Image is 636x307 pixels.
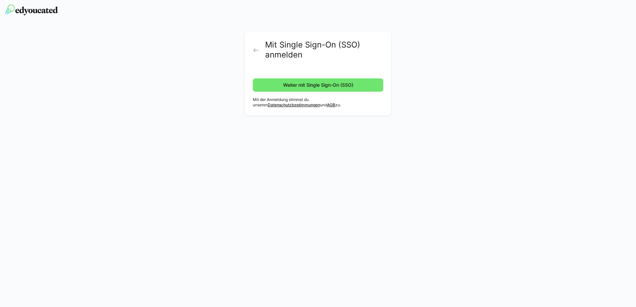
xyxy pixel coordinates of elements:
[253,97,383,108] p: Mit der Anmeldung stimmst du unseren und zu.
[327,102,335,107] a: AGB
[282,82,354,88] span: Weiter mit Single Sign-On (SSO)
[268,102,320,107] a: Datenschutzbestimmungen
[253,78,383,92] button: Weiter mit Single Sign-On (SSO)
[265,40,383,60] h2: Mit Single Sign-On (SSO) anmelden
[5,5,58,15] img: edyoucated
